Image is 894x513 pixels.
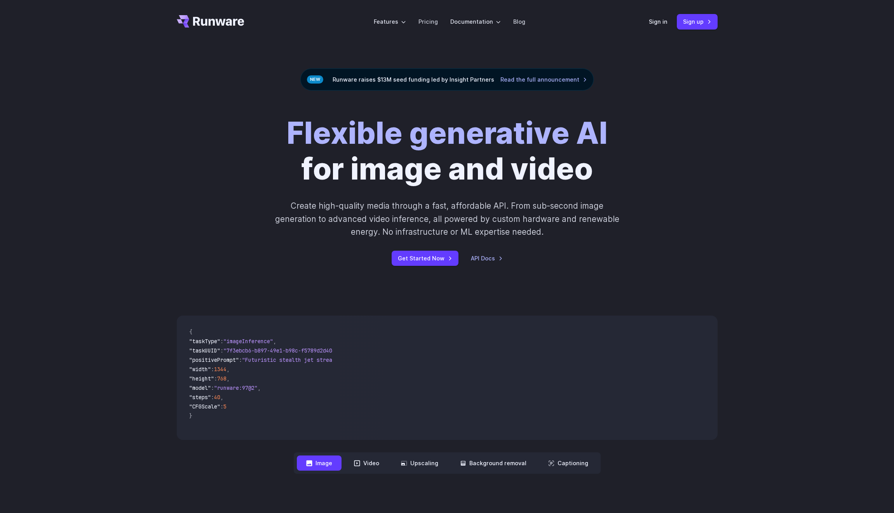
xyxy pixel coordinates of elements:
span: , [258,384,261,391]
span: : [211,384,214,391]
span: "height" [189,375,214,382]
span: "7f3ebcb6-b897-49e1-b98c-f5789d2d40d7" [223,347,342,354]
span: 1344 [214,366,227,373]
span: 40 [214,394,220,401]
h1: for image and video [287,115,608,187]
span: { [189,328,192,335]
span: 5 [223,403,227,410]
a: Pricing [418,17,438,26]
a: Sign up [677,14,718,29]
p: Create high-quality media through a fast, affordable API. From sub-second image generation to adv... [274,199,620,238]
a: API Docs [471,254,503,263]
span: : [211,394,214,401]
span: , [220,394,223,401]
a: Read the full announcement [500,75,587,84]
a: Blog [513,17,525,26]
span: "model" [189,384,211,391]
span: "steps" [189,394,211,401]
span: "taskUUID" [189,347,220,354]
div: Runware raises $13M seed funding led by Insight Partners [300,68,594,91]
button: Background removal [451,455,536,471]
span: , [227,375,230,382]
span: "width" [189,366,211,373]
button: Captioning [539,455,598,471]
span: , [273,338,276,345]
span: "positivePrompt" [189,356,239,363]
span: : [214,375,217,382]
button: Upscaling [392,455,448,471]
button: Video [345,455,389,471]
span: "taskType" [189,338,220,345]
a: Sign in [649,17,667,26]
a: Go to / [177,15,244,28]
span: "Futuristic stealth jet streaking through a neon-lit cityscape with glowing purple exhaust" [242,356,525,363]
button: Image [297,455,342,471]
span: } [189,412,192,419]
span: : [220,338,223,345]
a: Get Started Now [392,251,458,266]
span: , [227,366,230,373]
span: : [211,366,214,373]
span: "imageInference" [223,338,273,345]
span: 768 [217,375,227,382]
label: Documentation [450,17,501,26]
span: "CFGScale" [189,403,220,410]
span: : [239,356,242,363]
label: Features [374,17,406,26]
span: : [220,347,223,354]
span: : [220,403,223,410]
strong: Flexible generative AI [287,115,608,151]
span: "runware:97@2" [214,384,258,391]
